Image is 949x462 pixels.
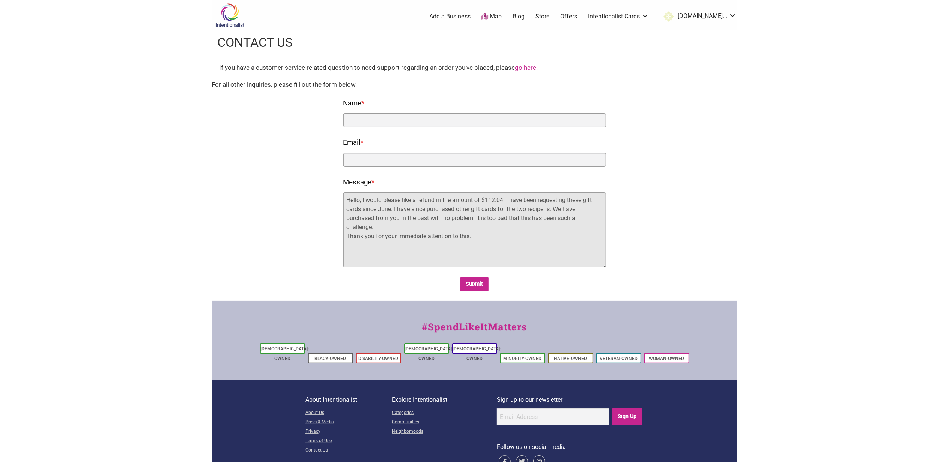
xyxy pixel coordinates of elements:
li: tchc.org... [660,10,736,23]
a: About Us [305,408,392,418]
a: Neighborhoods [392,427,497,436]
input: Sign Up [612,408,642,425]
a: Woman-Owned [649,356,684,361]
a: [DEMOGRAPHIC_DATA]-Owned [261,346,310,361]
label: Name [343,97,365,110]
a: Privacy [305,427,392,436]
a: Blog [513,12,525,21]
a: Terms of Use [305,436,392,446]
p: Sign up to our newsletter [497,395,644,405]
div: For all other inquiries, please fill out the form below. [212,80,737,90]
a: Store [535,12,550,21]
a: Offers [561,12,578,21]
a: go here [515,64,537,71]
a: Black-Owned [315,356,346,361]
a: Disability-Owned [359,356,399,361]
a: Native-Owned [554,356,587,361]
a: [DOMAIN_NAME]... [660,10,736,23]
a: Intentionalist Cards [588,12,649,21]
a: [DEMOGRAPHIC_DATA]-Owned [453,346,502,361]
a: Communities [392,418,497,427]
a: Add a Business [429,12,471,21]
input: Submit [460,277,489,291]
p: Follow us on social media [497,442,644,452]
p: Explore Intentionalist [392,395,497,405]
h1: Contact Us [218,34,293,52]
p: About Intentionalist [305,395,392,405]
a: Veteran-Owned [600,356,638,361]
input: Email Address [497,408,609,425]
a: Categories [392,408,497,418]
a: Minority-Owned [504,356,542,361]
a: [DEMOGRAPHIC_DATA]-Owned [405,346,454,361]
img: Intentionalist [212,3,248,27]
label: Email [343,136,364,149]
div: #SpendLikeItMatters [212,319,737,342]
a: Contact Us [305,446,392,455]
label: Message [343,176,375,189]
a: Press & Media [305,418,392,427]
a: Map [481,12,502,21]
div: If you have a customer service related question to need support regarding an order you’ve placed,... [220,63,730,73]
